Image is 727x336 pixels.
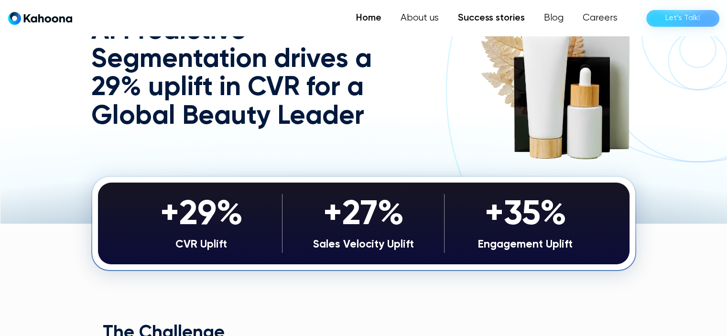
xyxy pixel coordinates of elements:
[8,11,72,25] a: home
[534,9,573,28] a: Blog
[391,9,448,28] a: About us
[347,9,391,28] a: Home
[126,236,278,253] div: CVR Uplift
[287,236,439,253] div: Sales Velocity Uplift
[126,194,278,236] div: +29%
[449,194,602,236] div: +35%
[448,9,534,28] a: Success stories
[573,9,627,28] a: Careers
[646,10,719,27] a: Let’s Talk!
[91,18,428,131] h1: AI Predictive Segmentation drives a 29% uplift in CVR for a Global Beauty Leader
[665,11,700,26] div: Let’s Talk!
[287,194,439,236] div: +27%
[449,236,602,253] div: Engagement Uplift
